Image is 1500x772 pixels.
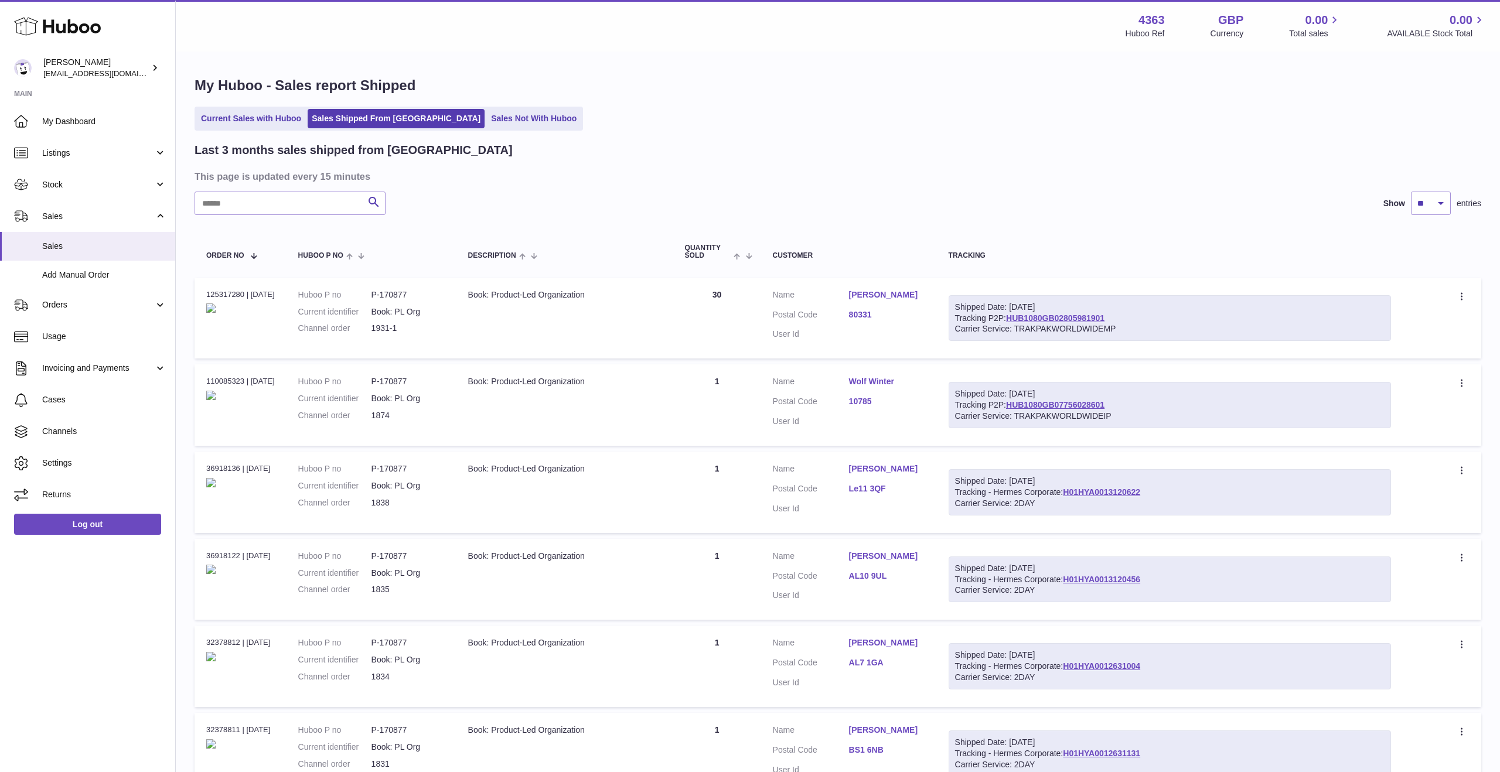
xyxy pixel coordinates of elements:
[773,571,849,585] dt: Postal Code
[1383,198,1405,209] label: Show
[849,744,925,756] a: BS1 6NB
[849,289,925,300] a: [PERSON_NAME]
[1387,12,1486,39] a: 0.00 AVAILABLE Stock Total
[773,329,849,340] dt: User Id
[371,480,445,491] dd: Book: PL Org
[371,725,445,736] dd: P-170877
[949,556,1391,603] div: Tracking - Hermes Corporate:
[371,497,445,508] dd: 1838
[1218,12,1243,28] strong: GBP
[849,551,925,562] a: [PERSON_NAME]
[298,654,371,665] dt: Current identifier
[42,363,154,374] span: Invoicing and Payments
[298,671,371,682] dt: Channel order
[206,478,216,487] img: view
[371,463,445,474] dd: P-170877
[849,309,925,320] a: 80331
[298,551,371,562] dt: Huboo P no
[1289,28,1341,39] span: Total sales
[42,269,166,281] span: Add Manual Order
[773,637,849,651] dt: Name
[773,376,849,390] dt: Name
[949,382,1391,428] div: Tracking P2P:
[206,725,275,735] div: 32378811 | [DATE]
[1289,12,1341,39] a: 0.00 Total sales
[673,452,761,533] td: 1
[206,565,216,574] img: view
[371,759,445,770] dd: 1831
[673,626,761,707] td: 1
[14,514,161,535] a: Log out
[468,637,662,648] div: Book: Product-Led Organization
[371,551,445,562] dd: P-170877
[1126,28,1165,39] div: Huboo Ref
[773,590,849,601] dt: User Id
[206,289,275,300] div: 125317280 | [DATE]
[298,289,371,300] dt: Huboo P no
[298,252,343,259] span: Huboo P no
[197,109,305,128] a: Current Sales with Huboo
[371,410,445,421] dd: 1874
[42,179,154,190] span: Stock
[298,376,371,387] dt: Huboo P no
[468,551,662,562] div: Book: Product-Led Organization
[468,289,662,300] div: Book: Product-Led Organization
[206,652,216,661] img: view
[1305,12,1328,28] span: 0.00
[206,551,275,561] div: 36918122 | [DATE]
[773,463,849,477] dt: Name
[955,650,1385,661] div: Shipped Date: [DATE]
[949,295,1391,341] div: Tracking P2P:
[773,309,849,323] dt: Postal Code
[42,299,154,310] span: Orders
[955,411,1385,422] div: Carrier Service: TRAKPAKWORLDWIDEIP
[955,737,1385,748] div: Shipped Date: [DATE]
[468,252,516,259] span: Description
[371,323,445,334] dd: 1931-1
[14,59,32,77] img: jen.canfor@pendo.io
[955,759,1385,770] div: Carrier Service: 2DAY
[42,211,154,222] span: Sales
[949,469,1391,515] div: Tracking - Hermes Corporate:
[955,323,1385,334] div: Carrier Service: TRAKPAKWORLDWIDEMP
[298,637,371,648] dt: Huboo P no
[206,252,244,259] span: Order No
[487,109,581,128] a: Sales Not With Huboo
[42,331,166,342] span: Usage
[195,142,513,158] h2: Last 3 months sales shipped from [GEOGRAPHIC_DATA]
[849,657,925,668] a: AL7 1GA
[42,426,166,437] span: Channels
[298,393,371,404] dt: Current identifier
[849,376,925,387] a: Wolf Winter
[371,289,445,300] dd: P-170877
[298,323,371,334] dt: Channel order
[955,672,1385,683] div: Carrier Service: 2DAY
[42,457,166,469] span: Settings
[685,244,731,259] span: Quantity Sold
[773,483,849,497] dt: Postal Code
[1063,661,1140,671] a: H01HYA0012631004
[1063,749,1140,758] a: H01HYA0012631131
[371,584,445,595] dd: 1835
[773,725,849,739] dt: Name
[308,109,485,128] a: Sales Shipped From [GEOGRAPHIC_DATA]
[371,671,445,682] dd: 1834
[468,725,662,736] div: Book: Product-Led Organization
[849,463,925,474] a: [PERSON_NAME]
[371,742,445,753] dd: Book: PL Org
[298,410,371,421] dt: Channel order
[206,376,275,387] div: 110085323 | [DATE]
[195,76,1481,95] h1: My Huboo - Sales report Shipped
[773,289,849,303] dt: Name
[1450,12,1472,28] span: 0.00
[298,584,371,595] dt: Channel order
[298,725,371,736] dt: Huboo P no
[955,476,1385,487] div: Shipped Date: [DATE]
[773,416,849,427] dt: User Id
[298,759,371,770] dt: Channel order
[849,571,925,582] a: AL10 9UL
[371,393,445,404] dd: Book: PL Org
[773,503,849,514] dt: User Id
[43,69,172,78] span: [EMAIL_ADDRESS][DOMAIN_NAME]
[371,376,445,387] dd: P-170877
